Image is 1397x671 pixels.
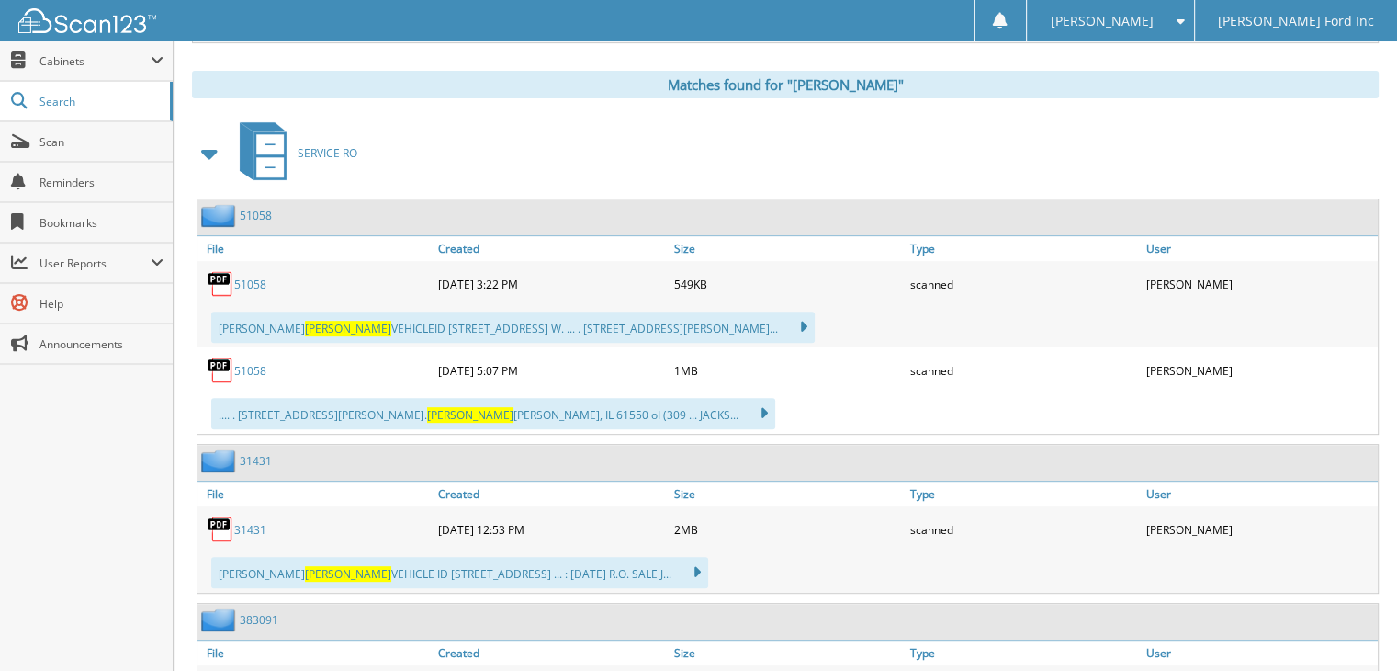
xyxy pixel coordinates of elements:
span: [PERSON_NAME] [427,407,513,423]
a: 51058 [234,277,266,292]
iframe: Chat Widget [1305,583,1397,671]
div: scanned [906,266,1142,302]
img: scan123-logo-white.svg [18,8,156,33]
div: Matches found for "[PERSON_NAME]" [192,71,1379,98]
div: [PERSON_NAME] [1142,266,1378,302]
span: Bookmarks [39,215,163,231]
a: Type [906,482,1142,506]
a: File [197,641,434,665]
img: folder2.png [201,204,240,227]
a: User [1142,641,1378,665]
a: Size [670,482,906,506]
a: 383091 [240,612,278,628]
span: Reminders [39,175,163,190]
a: File [197,482,434,506]
img: PDF.png [207,270,234,298]
div: scanned [906,352,1142,389]
span: [PERSON_NAME] Ford Inc [1218,16,1374,27]
span: [PERSON_NAME] [305,321,391,336]
a: SERVICE RO [229,117,357,189]
a: 31431 [240,453,272,469]
img: PDF.png [207,516,234,543]
div: [DATE] 3:22 PM [434,266,670,302]
a: User [1142,236,1378,261]
span: Search [39,94,161,109]
span: Help [39,296,163,312]
img: folder2.png [201,449,240,472]
span: Scan [39,134,163,150]
span: Announcements [39,336,163,352]
div: 549KB [670,266,906,302]
span: User Reports [39,256,151,271]
a: Type [906,641,1142,665]
a: Size [670,641,906,665]
a: Size [670,236,906,261]
a: User [1142,482,1378,506]
a: Created [434,482,670,506]
a: Created [434,236,670,261]
a: Created [434,641,670,665]
div: 1MB [670,352,906,389]
span: SERVICE RO [298,145,357,161]
div: scanned [906,511,1142,548]
img: folder2.png [201,608,240,631]
div: [DATE] 5:07 PM [434,352,670,389]
img: PDF.png [207,357,234,384]
div: .... . [STREET_ADDRESS][PERSON_NAME]. [PERSON_NAME], IL 61550 oI (309 ... JACKS... [211,398,775,429]
div: [PERSON_NAME] VEHICLEID [STREET_ADDRESS] W. ... . [STREET_ADDRESS][PERSON_NAME]... [211,312,815,343]
a: 51058 [240,208,272,223]
a: 31431 [234,522,266,538]
div: [PERSON_NAME] [1142,352,1378,389]
a: File [197,236,434,261]
a: Type [906,236,1142,261]
span: [PERSON_NAME] [1050,16,1153,27]
span: [PERSON_NAME] [305,566,391,582]
div: 2MB [670,511,906,548]
div: [PERSON_NAME] [1142,511,1378,548]
div: [PERSON_NAME] VEHICLE ID [STREET_ADDRESS] ... : [DATE] R.O. SALE J... [211,557,708,588]
a: 51058 [234,363,266,379]
div: [DATE] 12:53 PM [434,511,670,548]
span: Cabinets [39,53,151,69]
